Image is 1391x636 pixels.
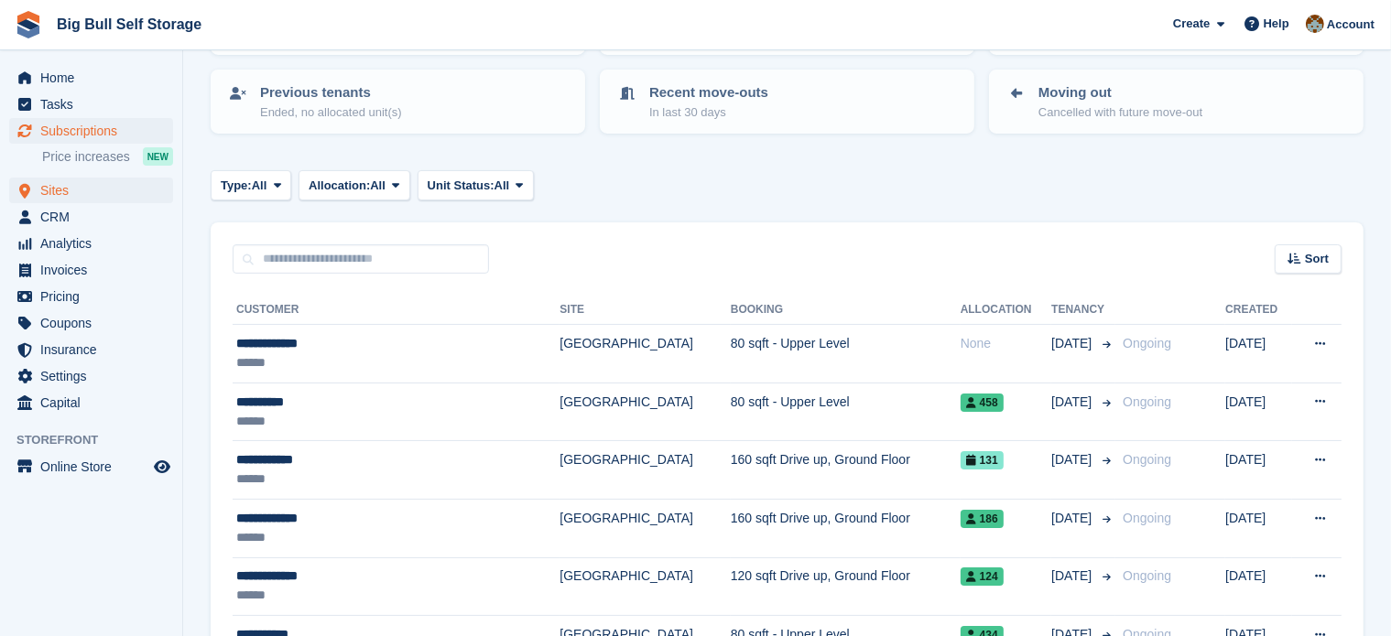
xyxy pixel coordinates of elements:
[560,325,730,383] td: [GEOGRAPHIC_DATA]
[731,499,961,557] td: 160 sqft Drive up, Ground Floor
[731,557,961,616] td: 120 sqft Drive up, Ground Floor
[252,177,267,195] span: All
[9,118,173,144] a: menu
[1225,499,1292,557] td: [DATE]
[9,284,173,309] a: menu
[1123,452,1171,467] span: Ongoing
[1123,394,1171,409] span: Ongoing
[1038,82,1202,103] p: Moving out
[1264,15,1289,33] span: Help
[961,334,1052,353] div: None
[49,9,209,39] a: Big Bull Self Storage
[9,92,173,117] a: menu
[40,337,150,362] span: Insurance
[1306,15,1324,33] img: Mike Llewellen Palmer
[15,11,42,38] img: stora-icon-8386f47178a22dfd0bd8f6a31ec36ba5ce8667c1dd55bd0f319d3a0aa187defe.svg
[1051,334,1095,353] span: [DATE]
[309,177,370,195] span: Allocation:
[9,65,173,91] a: menu
[961,393,1004,412] span: 458
[40,257,150,283] span: Invoices
[1225,383,1292,441] td: [DATE]
[40,65,150,91] span: Home
[1123,568,1171,583] span: Ongoing
[40,363,150,389] span: Settings
[560,296,730,325] th: Site
[16,431,182,449] span: Storefront
[1225,296,1292,325] th: Created
[40,310,150,336] span: Coupons
[1225,557,1292,616] td: [DATE]
[731,383,961,441] td: 80 sqft - Upper Level
[731,325,961,383] td: 80 sqft - Upper Level
[212,71,583,132] a: Previous tenants Ended, no allocated unit(s)
[221,177,252,195] span: Type:
[1305,250,1329,268] span: Sort
[1173,15,1210,33] span: Create
[1051,509,1095,528] span: [DATE]
[40,178,150,203] span: Sites
[649,82,768,103] p: Recent move-outs
[602,71,973,132] a: Recent move-outs In last 30 days
[9,257,173,283] a: menu
[9,337,173,362] a: menu
[991,71,1362,132] a: Moving out Cancelled with future move-out
[1051,296,1115,325] th: Tenancy
[370,177,386,195] span: All
[9,363,173,389] a: menu
[9,310,173,336] a: menu
[40,390,150,415] span: Capital
[42,148,130,166] span: Price increases
[211,170,291,200] button: Type: All
[418,170,534,200] button: Unit Status: All
[151,456,173,478] a: Preview store
[9,454,173,480] a: menu
[1051,393,1095,412] span: [DATE]
[40,92,150,117] span: Tasks
[961,296,1052,325] th: Allocation
[260,82,402,103] p: Previous tenants
[494,177,510,195] span: All
[1123,336,1171,350] span: Ongoing
[1123,511,1171,525] span: Ongoing
[40,284,150,309] span: Pricing
[260,103,402,122] p: Ended, no allocated unit(s)
[42,146,173,167] a: Price increases NEW
[143,147,173,166] div: NEW
[731,441,961,500] td: 160 sqft Drive up, Ground Floor
[299,170,410,200] button: Allocation: All
[560,441,730,500] td: [GEOGRAPHIC_DATA]
[961,510,1004,528] span: 186
[649,103,768,122] p: In last 30 days
[9,231,173,256] a: menu
[9,390,173,415] a: menu
[1051,450,1095,469] span: [DATE]
[560,557,730,616] td: [GEOGRAPHIC_DATA]
[9,178,173,203] a: menu
[731,296,961,325] th: Booking
[1225,441,1292,500] td: [DATE]
[40,454,150,480] span: Online Store
[40,231,150,256] span: Analytics
[560,499,730,557] td: [GEOGRAPHIC_DATA]
[40,118,150,144] span: Subscriptions
[1225,325,1292,383] td: [DATE]
[1051,566,1095,586] span: [DATE]
[233,296,560,325] th: Customer
[560,383,730,441] td: [GEOGRAPHIC_DATA]
[40,204,150,230] span: CRM
[961,567,1004,586] span: 124
[1038,103,1202,122] p: Cancelled with future move-out
[428,177,494,195] span: Unit Status:
[1327,16,1375,34] span: Account
[9,204,173,230] a: menu
[961,451,1004,469] span: 131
